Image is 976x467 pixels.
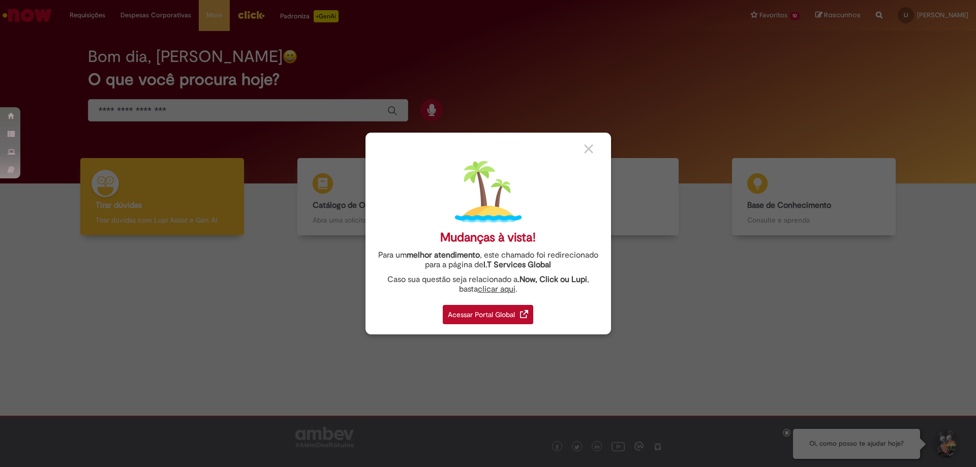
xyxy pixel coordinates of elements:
a: Acessar Portal Global [443,299,533,324]
div: Caso sua questão seja relacionado a , basta . [373,275,603,294]
div: Para um , este chamado foi redirecionado para a página de [373,251,603,270]
a: I.T Services Global [483,254,551,270]
a: clicar aqui [478,278,515,294]
strong: melhor atendimento [407,250,480,260]
img: island.png [455,159,522,225]
div: Mudanças à vista! [440,230,536,245]
img: redirect_link.png [520,310,528,318]
strong: .Now, Click ou Lupi [517,274,587,285]
div: Acessar Portal Global [443,305,533,324]
img: close_button_grey.png [584,144,593,153]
